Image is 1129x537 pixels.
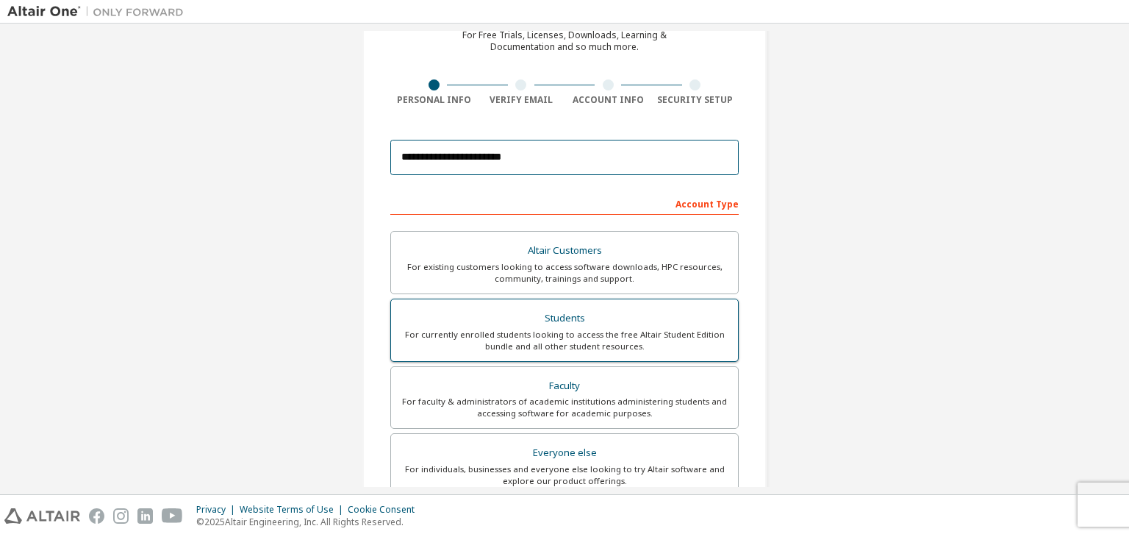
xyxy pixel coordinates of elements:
div: For existing customers looking to access software downloads, HPC resources, community, trainings ... [400,261,729,285]
img: altair_logo.svg [4,508,80,524]
div: Altair Customers [400,241,729,261]
img: linkedin.svg [137,508,153,524]
div: For individuals, businesses and everyone else looking to try Altair software and explore our prod... [400,463,729,487]
div: Cookie Consent [348,504,423,516]
div: Privacy [196,504,240,516]
div: Security Setup [652,94,739,106]
div: Everyone else [400,443,729,463]
img: youtube.svg [162,508,183,524]
div: For Free Trials, Licenses, Downloads, Learning & Documentation and so much more. [462,29,667,53]
div: Verify Email [478,94,565,106]
div: Website Terms of Use [240,504,348,516]
div: Personal Info [390,94,478,106]
div: Account Type [390,191,739,215]
div: For faculty & administrators of academic institutions administering students and accessing softwa... [400,396,729,419]
div: Account Info [564,94,652,106]
div: Faculty [400,376,729,396]
img: instagram.svg [113,508,129,524]
p: © 2025 Altair Engineering, Inc. All Rights Reserved. [196,516,423,528]
div: For currently enrolled students looking to access the free Altair Student Edition bundle and all ... [400,329,729,352]
div: Students [400,308,729,329]
img: Altair One [7,4,191,19]
img: facebook.svg [89,508,104,524]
